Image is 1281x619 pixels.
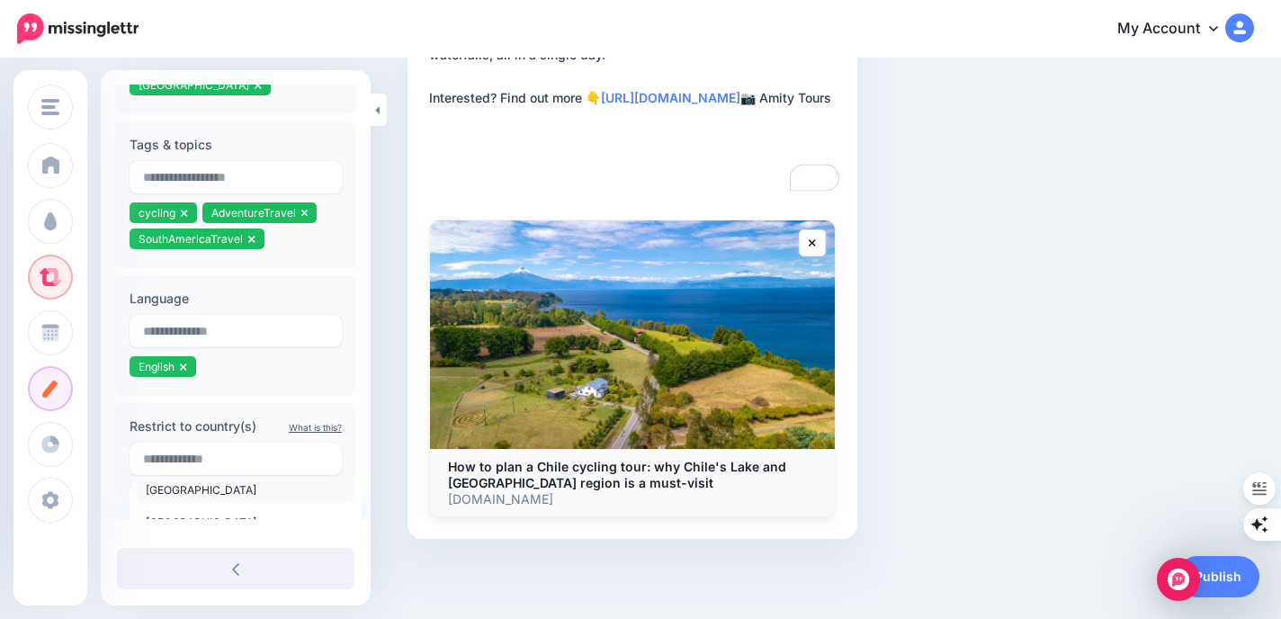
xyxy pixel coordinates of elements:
span: cycling [139,206,175,220]
label: Tags & topics [130,134,342,156]
span: [GEOGRAPHIC_DATA] [139,78,249,92]
a: Publish [1177,556,1259,597]
a: What is this? [289,422,342,433]
b: How to plan a Chile cycling tour: why Chile's Lake and [GEOGRAPHIC_DATA] region is a must-visit [448,459,786,490]
label: Language [130,288,342,309]
span: SouthAmericaTravel [139,232,243,246]
img: Missinglettr [17,13,139,44]
label: Restrict to country(s) [130,416,342,437]
p: [DOMAIN_NAME] [448,491,817,507]
a: [GEOGRAPHIC_DATA] [137,476,354,503]
span: AdventureTravel [211,206,296,220]
span: [GEOGRAPHIC_DATA] [146,483,256,497]
img: How to plan a Chile cycling tour: why Chile's Lake and Volcano region is a must-visit [430,220,835,448]
a: My Account [1099,7,1254,51]
div: Open Intercom Messenger [1157,558,1200,601]
span: English [139,360,175,373]
span: [GEOGRAPHIC_DATA] [146,516,256,529]
a: [GEOGRAPHIC_DATA] [137,508,354,535]
img: menu.png [41,99,59,115]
